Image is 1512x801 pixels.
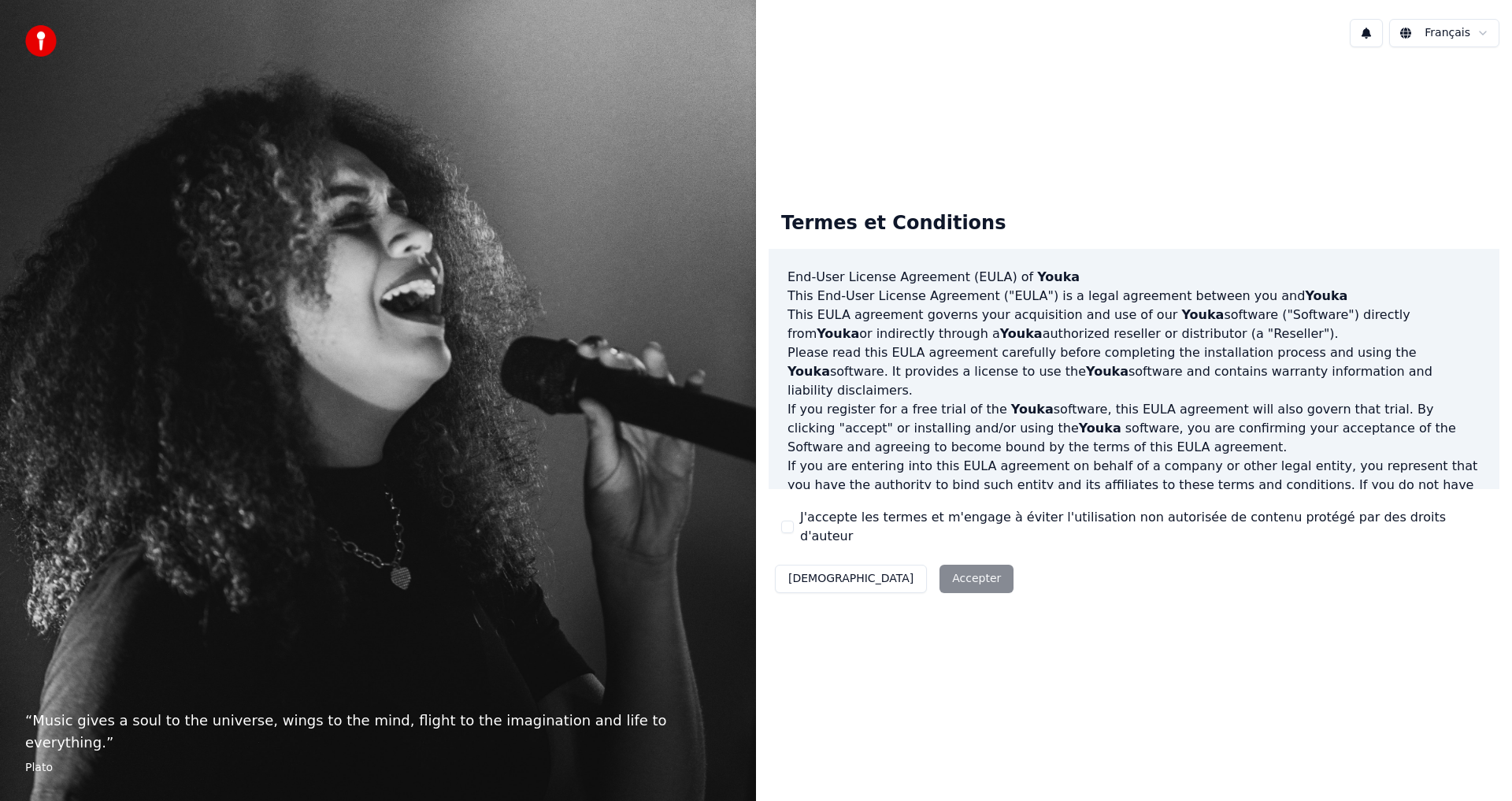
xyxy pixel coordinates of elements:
[787,364,830,379] span: Youka
[787,268,1480,287] h3: End-User License Agreement (EULA) of
[787,457,1480,532] p: If you are entering into this EULA agreement on behalf of a company or other legal entity, you re...
[769,198,1018,249] div: Termes et Conditions
[25,760,731,776] footer: Plato
[1305,288,1347,303] span: Youka
[787,287,1480,306] p: This End-User License Agreement ("EULA") is a legal agreement between you and
[800,508,1487,546] label: J'accepte les termes et m'engage à éviter l'utilisation non autorisée de contenu protégé par des ...
[1181,307,1224,322] span: Youka
[1011,402,1054,417] span: Youka
[1000,326,1043,341] span: Youka
[775,565,927,593] button: [DEMOGRAPHIC_DATA]
[25,710,731,754] p: “ Music gives a soul to the universe, wings to the mind, flight to the imagination and life to ev...
[787,306,1480,343] p: This EULA agreement governs your acquisition and use of our software ("Software") directly from o...
[787,343,1480,400] p: Please read this EULA agreement carefully before completing the installation process and using th...
[787,400,1480,457] p: If you register for a free trial of the software, this EULA agreement will also govern that trial...
[1037,269,1080,284] span: Youka
[1079,421,1121,436] span: Youka
[1086,364,1128,379] span: Youka
[817,326,859,341] span: Youka
[25,25,57,57] img: youka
